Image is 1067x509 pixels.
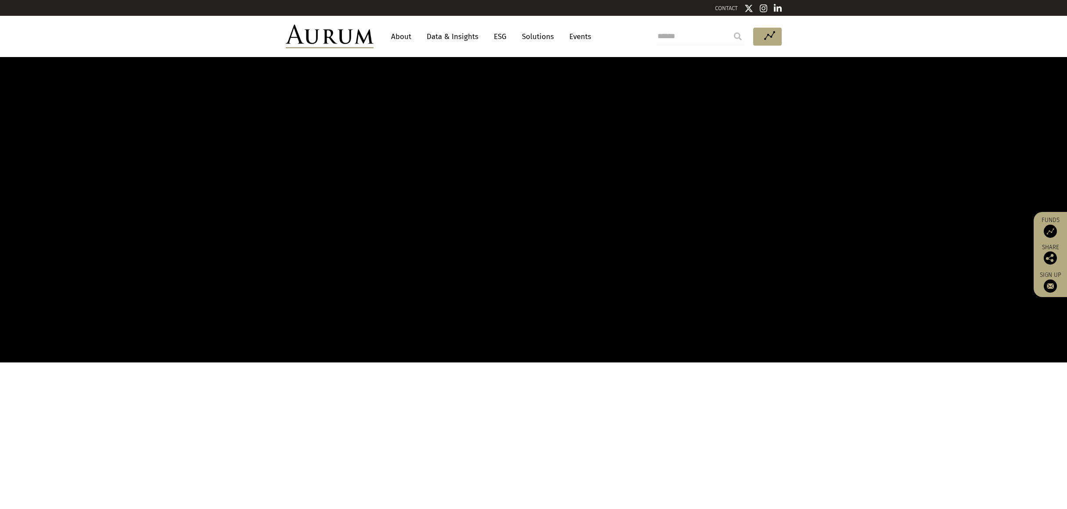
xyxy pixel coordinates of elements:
img: Instagram icon [760,4,768,13]
a: Solutions [517,29,558,45]
a: About [387,29,416,45]
div: Share [1038,244,1063,265]
a: Data & Insights [422,29,483,45]
img: Linkedin icon [774,4,782,13]
a: CONTACT [715,5,738,11]
input: Submit [729,28,747,45]
a: Events [565,29,591,45]
img: Aurum [286,25,374,48]
a: Funds [1038,216,1063,238]
a: Sign up [1038,271,1063,293]
img: Share this post [1044,251,1057,265]
img: Sign up to our newsletter [1044,280,1057,293]
img: Twitter icon [744,4,753,13]
a: ESG [489,29,511,45]
img: Access Funds [1044,225,1057,238]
